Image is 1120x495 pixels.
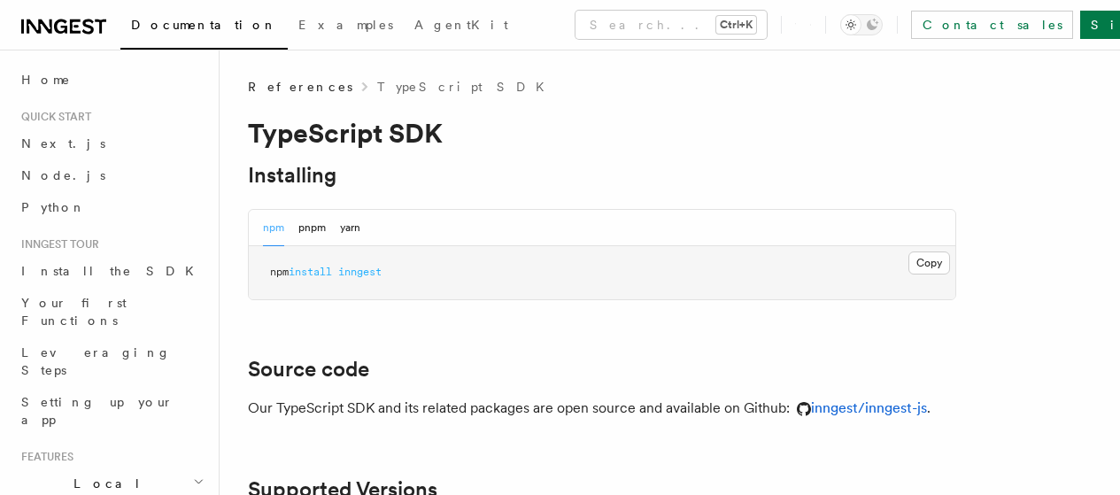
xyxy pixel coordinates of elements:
[248,117,956,149] h1: TypeScript SDK
[414,18,508,32] span: AgentKit
[248,396,956,421] p: Our TypeScript SDK and its related packages are open source and available on Github: .
[840,14,883,35] button: Toggle dark mode
[14,64,208,96] a: Home
[14,386,208,436] a: Setting up your app
[911,11,1073,39] a: Contact sales
[14,159,208,191] a: Node.js
[14,255,208,287] a: Install the SDK
[14,110,91,124] span: Quick start
[14,287,208,336] a: Your first Functions
[21,264,205,278] span: Install the SDK
[298,210,326,246] button: pnpm
[270,266,289,278] span: npm
[790,399,927,416] a: inngest/inngest-js
[248,78,352,96] span: References
[14,237,99,251] span: Inngest tour
[21,345,171,377] span: Leveraging Steps
[340,210,360,246] button: yarn
[14,336,208,386] a: Leveraging Steps
[263,210,284,246] button: npm
[21,168,105,182] span: Node.js
[14,450,73,464] span: Features
[21,395,174,427] span: Setting up your app
[21,136,105,151] span: Next.js
[14,191,208,223] a: Python
[404,5,519,48] a: AgentKit
[21,200,86,214] span: Python
[21,71,71,89] span: Home
[288,5,404,48] a: Examples
[14,128,208,159] a: Next.js
[21,296,127,328] span: Your first Functions
[248,163,336,188] a: Installing
[575,11,767,39] button: Search...Ctrl+K
[120,5,288,50] a: Documentation
[289,266,332,278] span: install
[298,18,393,32] span: Examples
[716,16,756,34] kbd: Ctrl+K
[377,78,555,96] a: TypeScript SDK
[248,357,369,382] a: Source code
[908,251,950,275] button: Copy
[131,18,277,32] span: Documentation
[338,266,382,278] span: inngest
